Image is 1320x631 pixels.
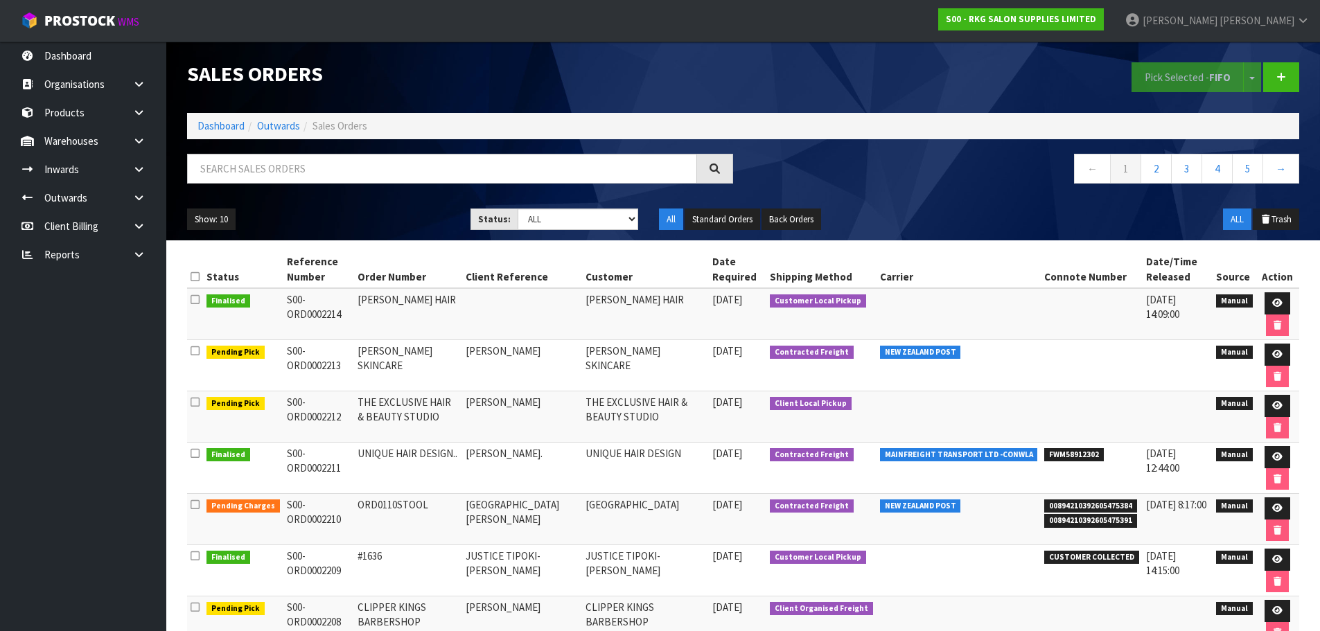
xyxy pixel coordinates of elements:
[582,443,709,494] td: UNIQUE HAIR DESIGN
[712,549,742,562] span: [DATE]
[206,294,250,308] span: Finalised
[462,340,582,391] td: [PERSON_NAME]
[709,251,767,288] th: Date Required
[1216,397,1253,411] span: Manual
[1213,251,1256,288] th: Source
[1044,551,1139,565] span: CUSTOMER COLLECTED
[770,602,873,616] span: Client Organised Freight
[770,397,852,411] span: Client Local Pickup
[1146,447,1179,474] span: [DATE] 12:44:00
[1202,154,1233,184] a: 4
[118,15,139,28] small: WMS
[582,494,709,545] td: [GEOGRAPHIC_DATA]
[203,251,283,288] th: Status
[1216,499,1253,513] span: Manual
[1143,14,1217,27] span: [PERSON_NAME]
[946,13,1096,25] strong: S00 - RKG SALON SUPPLIES LIMITED
[582,288,709,340] td: [PERSON_NAME] HAIR
[478,213,511,225] strong: Status:
[1220,14,1294,27] span: [PERSON_NAME]
[187,154,697,184] input: Search sales orders
[283,288,354,340] td: S00-ORD0002214
[1253,208,1299,231] button: Trash
[283,391,354,443] td: S00-ORD0002212
[712,498,742,511] span: [DATE]
[880,346,961,359] span: NEW ZEALAND POST
[206,499,280,513] span: Pending Charges
[21,12,38,29] img: cube-alt.png
[1132,62,1244,92] button: Pick Selected -FIFO
[1143,251,1213,288] th: Date/Time Released
[770,448,854,462] span: Contracted Freight
[685,208,760,231] button: Standard Orders
[283,443,354,494] td: S00-ORD0002211
[206,602,265,616] span: Pending Pick
[712,601,742,614] span: [DATE]
[1146,498,1206,511] span: [DATE] 8:17:00
[462,545,582,596] td: JUSTICE TIPOKI-[PERSON_NAME]
[187,62,733,85] h1: Sales Orders
[880,499,961,513] span: NEW ZEALAND POST
[712,293,742,306] span: [DATE]
[283,545,354,596] td: S00-ORD0002209
[582,251,709,288] th: Customer
[354,494,462,545] td: ORD0110STOOL
[1041,251,1143,288] th: Connote Number
[206,551,250,565] span: Finalised
[1044,448,1104,462] span: FWM58912302
[1232,154,1263,184] a: 5
[1216,294,1253,308] span: Manual
[754,154,1300,188] nav: Page navigation
[354,443,462,494] td: UNIQUE HAIR DESIGN..
[206,448,250,462] span: Finalised
[1171,154,1202,184] a: 3
[462,494,582,545] td: [GEOGRAPHIC_DATA][PERSON_NAME]
[1256,251,1299,288] th: Action
[1262,154,1299,184] a: →
[1216,551,1253,565] span: Manual
[354,545,462,596] td: #1636
[766,251,877,288] th: Shipping Method
[462,443,582,494] td: [PERSON_NAME].
[197,119,245,132] a: Dashboard
[313,119,367,132] span: Sales Orders
[877,251,1041,288] th: Carrier
[206,397,265,411] span: Pending Pick
[283,340,354,391] td: S00-ORD0002213
[354,288,462,340] td: [PERSON_NAME] HAIR
[582,340,709,391] td: [PERSON_NAME] SKINCARE
[770,294,866,308] span: Customer Local Pickup
[712,447,742,460] span: [DATE]
[283,251,354,288] th: Reference Number
[770,551,866,565] span: Customer Local Pickup
[880,448,1038,462] span: MAINFREIGHT TRANSPORT LTD -CONWLA
[462,391,582,443] td: [PERSON_NAME]
[283,494,354,545] td: S00-ORD0002210
[354,391,462,443] td: THE EXCLUSIVE HAIR & BEAUTY STUDIO
[1216,602,1253,616] span: Manual
[1146,549,1179,577] span: [DATE] 14:15:00
[770,499,854,513] span: Contracted Freight
[1216,346,1253,359] span: Manual
[354,340,462,391] td: [PERSON_NAME] SKINCARE
[1044,499,1137,513] span: 00894210392605475384
[1216,448,1253,462] span: Manual
[206,346,265,359] span: Pending Pick
[712,344,742,357] span: [DATE]
[44,12,115,30] span: ProStock
[1146,293,1179,321] span: [DATE] 14:09:00
[1223,208,1251,231] button: ALL
[1074,154,1111,184] a: ←
[762,208,821,231] button: Back Orders
[257,119,300,132] a: Outwards
[938,8,1104,30] a: S00 - RKG SALON SUPPLIES LIMITED
[462,251,582,288] th: Client Reference
[582,545,709,596] td: JUSTICE TIPOKI-[PERSON_NAME]
[659,208,683,231] button: All
[187,208,236,231] button: Show: 10
[770,346,854,359] span: Contracted Freight
[1209,71,1231,84] strong: FIFO
[582,391,709,443] td: THE EXCLUSIVE HAIR & BEAUTY STUDIO
[354,251,462,288] th: Order Number
[712,396,742,409] span: [DATE]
